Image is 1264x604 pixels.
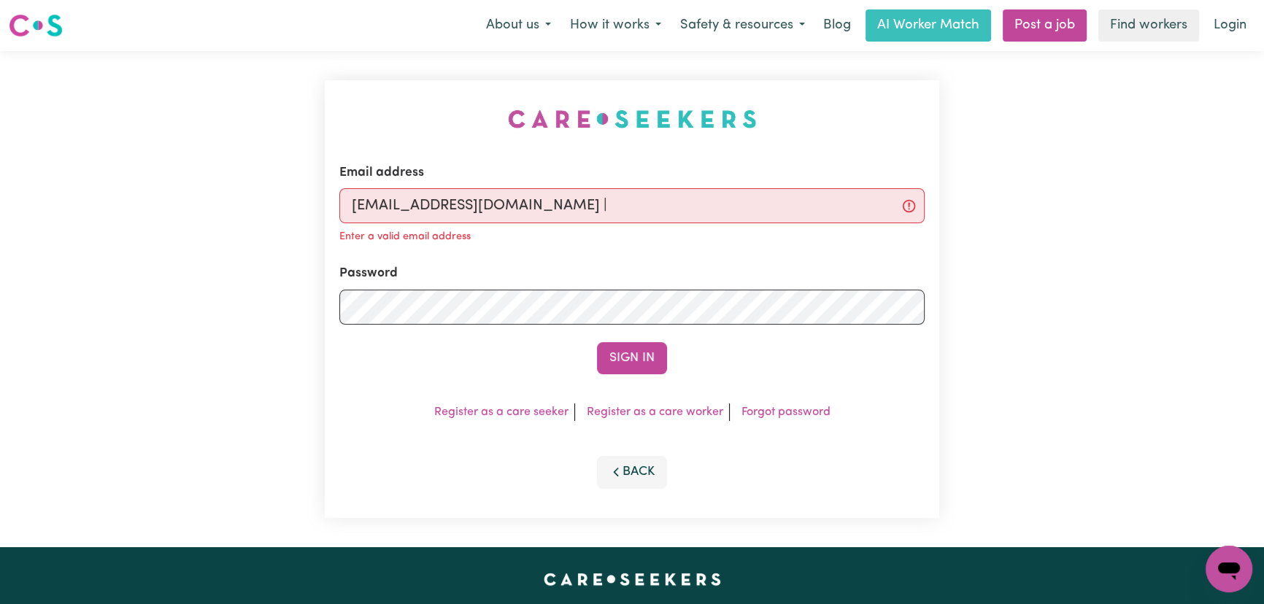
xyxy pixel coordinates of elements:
button: Sign In [597,342,667,374]
button: How it works [560,10,671,41]
a: Careseekers home page [544,573,721,585]
a: Blog [814,9,860,42]
button: Safety & resources [671,10,814,41]
a: Register as a care worker [587,406,723,418]
label: Password [339,264,398,283]
input: Email address [339,188,925,223]
label: Email address [339,163,424,182]
a: AI Worker Match [866,9,991,42]
a: Find workers [1098,9,1199,42]
a: Forgot password [741,406,831,418]
p: Enter a valid email address [339,229,471,245]
a: Careseekers logo [9,9,63,42]
a: Login [1205,9,1255,42]
img: Careseekers logo [9,12,63,39]
button: About us [477,10,560,41]
iframe: Button to launch messaging window [1206,546,1252,592]
button: Back [597,456,667,488]
a: Post a job [1003,9,1087,42]
a: Register as a care seeker [434,406,569,418]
